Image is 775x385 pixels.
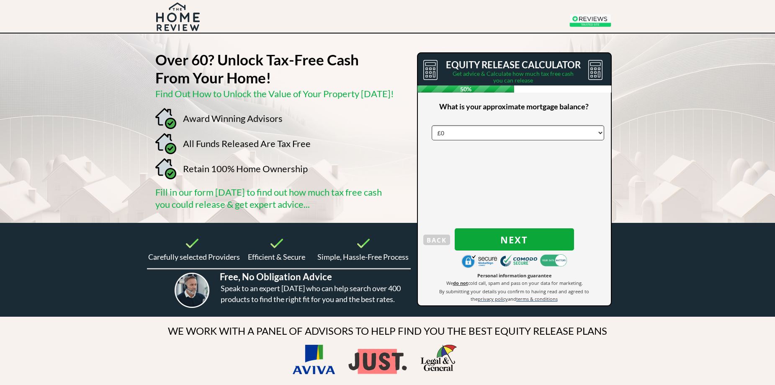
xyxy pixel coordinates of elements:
[148,252,240,261] span: Carefully selected Providers
[183,138,311,149] span: All Funds Released Are Tax Free
[453,70,574,84] span: Get advice & Calculate how much tax free cash you can release
[477,272,552,279] span: Personal information guarantee
[478,295,508,302] a: privacy policy
[155,88,394,99] span: Find Out How to Unlock the Value of Your Property [DATE]!
[155,51,359,86] strong: Over 60? Unlock Tax-Free Cash From Your Home!
[155,186,382,210] span: Fill in our form [DATE] to find out how much tax free cash you could release & get expert advice...
[439,102,589,111] span: What is your approximate mortgage balance?
[221,284,401,304] span: Speak to an expert [DATE] who can help search over 400 products to find the right fit for you and...
[423,235,450,245] button: BACK
[453,280,468,286] strong: do not
[417,85,515,93] span: 50%
[516,295,558,302] a: terms & conditions
[508,296,516,302] span: and
[220,271,332,282] span: Free, No Obligation Advice
[183,163,308,174] span: Retain 100% Home Ownership
[183,113,283,124] span: Award Winning Advisors
[446,59,581,70] span: EQUITY RELEASE CALCULATOR
[248,252,305,261] span: Efficient & Secure
[455,234,574,245] span: Next
[516,296,558,302] span: terms & conditions
[317,252,409,261] span: Simple, Hassle-Free Process
[478,296,508,302] span: privacy policy
[446,280,583,286] span: We cold call, spam and pass on your data for marketing.
[168,325,607,337] span: WE WORK WITH A PANEL OF ADVISORS TO HELP FIND YOU THE BEST EQUITY RELEASE PLANS
[439,288,589,302] span: By submitting your details you confirm to having read and agreed to the
[455,228,574,251] button: Next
